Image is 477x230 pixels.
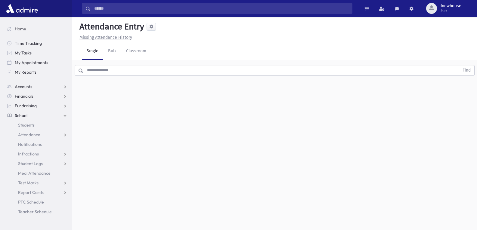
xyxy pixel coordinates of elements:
h5: Attendance Entry [77,22,144,32]
a: School [2,111,72,120]
img: AdmirePro [5,2,39,14]
a: Attendance [2,130,72,140]
a: Students [2,120,72,130]
a: Home [2,24,72,34]
a: Teacher Schedule [2,207,72,216]
a: My Appointments [2,58,72,67]
span: My Tasks [15,50,32,56]
span: Notifications [18,142,42,147]
a: My Tasks [2,48,72,58]
a: Fundraising [2,101,72,111]
span: dnewhouse [439,4,461,8]
input: Search [91,3,352,14]
span: User [439,8,461,13]
a: Time Tracking [2,38,72,48]
a: My Reports [2,67,72,77]
span: PTC Schedule [18,199,44,205]
a: Single [82,43,103,60]
span: Home [15,26,26,32]
span: Time Tracking [15,41,42,46]
a: Test Marks [2,178,72,188]
button: Find [459,65,474,75]
a: PTC Schedule [2,197,72,207]
a: Financials [2,91,72,101]
span: Fundraising [15,103,37,109]
a: Classroom [121,43,151,60]
span: Financials [15,94,33,99]
span: My Reports [15,69,36,75]
span: Report Cards [18,190,44,195]
span: Infractions [18,151,39,157]
a: Notifications [2,140,72,149]
span: My Appointments [15,60,48,65]
a: Meal Attendance [2,168,72,178]
a: Accounts [2,82,72,91]
a: Student Logs [2,159,72,168]
a: Missing Attendance History [77,35,132,40]
span: Meal Attendance [18,170,51,176]
span: Student Logs [18,161,43,166]
span: Teacher Schedule [18,209,52,214]
span: Attendance [18,132,40,137]
span: Accounts [15,84,32,89]
span: Students [18,122,35,128]
u: Missing Attendance History [79,35,132,40]
a: Infractions [2,149,72,159]
a: Report Cards [2,188,72,197]
span: School [15,113,27,118]
a: Bulk [103,43,121,60]
span: Test Marks [18,180,39,186]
